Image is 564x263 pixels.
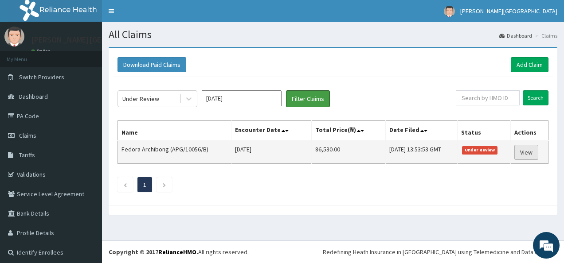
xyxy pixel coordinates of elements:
[202,90,282,106] input: Select Month and Year
[46,50,149,61] div: Chat with us now
[514,145,538,160] a: View
[123,181,127,189] a: Previous page
[31,36,162,44] p: [PERSON_NAME][GEOGRAPHIC_DATA]
[510,121,548,141] th: Actions
[511,57,548,72] a: Add Claim
[109,248,198,256] strong: Copyright © 2017 .
[499,32,532,39] a: Dashboard
[286,90,330,107] button: Filter Claims
[386,141,457,164] td: [DATE] 13:53:53 GMT
[117,57,186,72] button: Download Paid Claims
[118,141,231,164] td: Fedora Archibong (APG/10056/B)
[19,93,48,101] span: Dashboard
[386,121,457,141] th: Date Filed
[19,151,35,159] span: Tariffs
[51,77,122,166] span: We're online!
[4,27,24,46] img: User Image
[533,32,557,39] li: Claims
[231,141,312,164] td: [DATE]
[456,90,520,105] input: Search by HMO ID
[145,4,167,26] div: Minimize live chat window
[109,29,557,40] h1: All Claims
[19,131,36,139] span: Claims
[462,146,498,154] span: Under Review
[143,181,146,189] a: Page 1 is your current page
[31,48,52,54] a: Online
[323,248,557,256] div: Redefining Heath Insurance in [GEOGRAPHIC_DATA] using Telemedicine and Data Science!
[444,6,455,17] img: User Image
[162,181,166,189] a: Next page
[523,90,548,105] input: Search
[118,121,231,141] th: Name
[231,121,312,141] th: Encounter Date
[102,240,564,263] footer: All rights reserved.
[158,248,196,256] a: RelianceHMO
[460,7,557,15] span: [PERSON_NAME][GEOGRAPHIC_DATA]
[311,121,385,141] th: Total Price(₦)
[122,94,159,103] div: Under Review
[4,172,169,203] textarea: Type your message and hit 'Enter'
[311,141,385,164] td: 86,530.00
[457,121,510,141] th: Status
[16,44,36,66] img: d_794563401_company_1708531726252_794563401
[19,73,64,81] span: Switch Providers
